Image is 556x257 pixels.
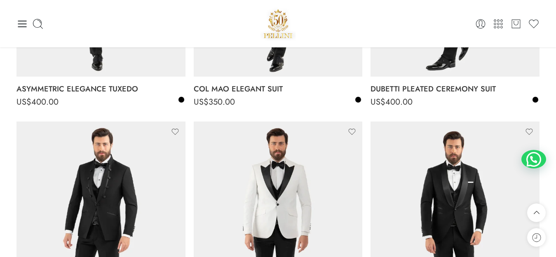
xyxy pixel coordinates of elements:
[194,96,209,108] span: US$
[194,96,235,108] bdi: 350.00
[510,18,522,30] a: Cart
[194,81,363,97] a: COL MAO ELEGANT SUIT
[16,81,185,97] a: ASYMMETRIC ELEGANCE TUXEDO
[475,18,486,30] a: Login / Register
[371,81,540,97] a: DUBETTI PLEATED CEREMONY SUIT
[371,96,413,108] bdi: 400.00
[354,96,362,103] a: Black
[532,96,539,103] a: Black
[16,96,31,108] span: US$
[371,96,385,108] span: US$
[528,18,540,30] a: Wishlist
[16,96,59,108] bdi: 400.00
[178,96,185,103] a: Black
[260,6,296,41] img: Pellini
[260,6,296,41] a: Pellini -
